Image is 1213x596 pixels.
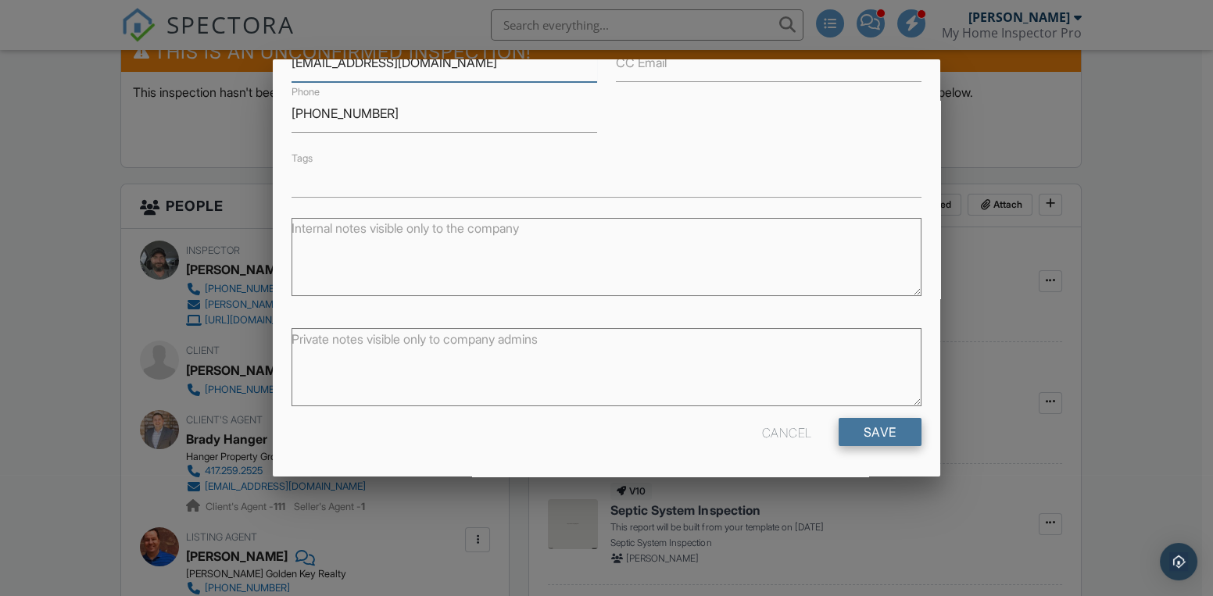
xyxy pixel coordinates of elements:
[292,152,313,164] label: Tags
[292,330,538,348] label: Private notes visible only to company admins
[762,418,812,446] div: Cancel
[292,85,320,99] label: Phone
[839,418,921,446] input: Save
[292,219,519,237] label: Internal notes visible only to the company
[616,54,667,71] label: CC Email
[1160,543,1197,580] div: Open Intercom Messenger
